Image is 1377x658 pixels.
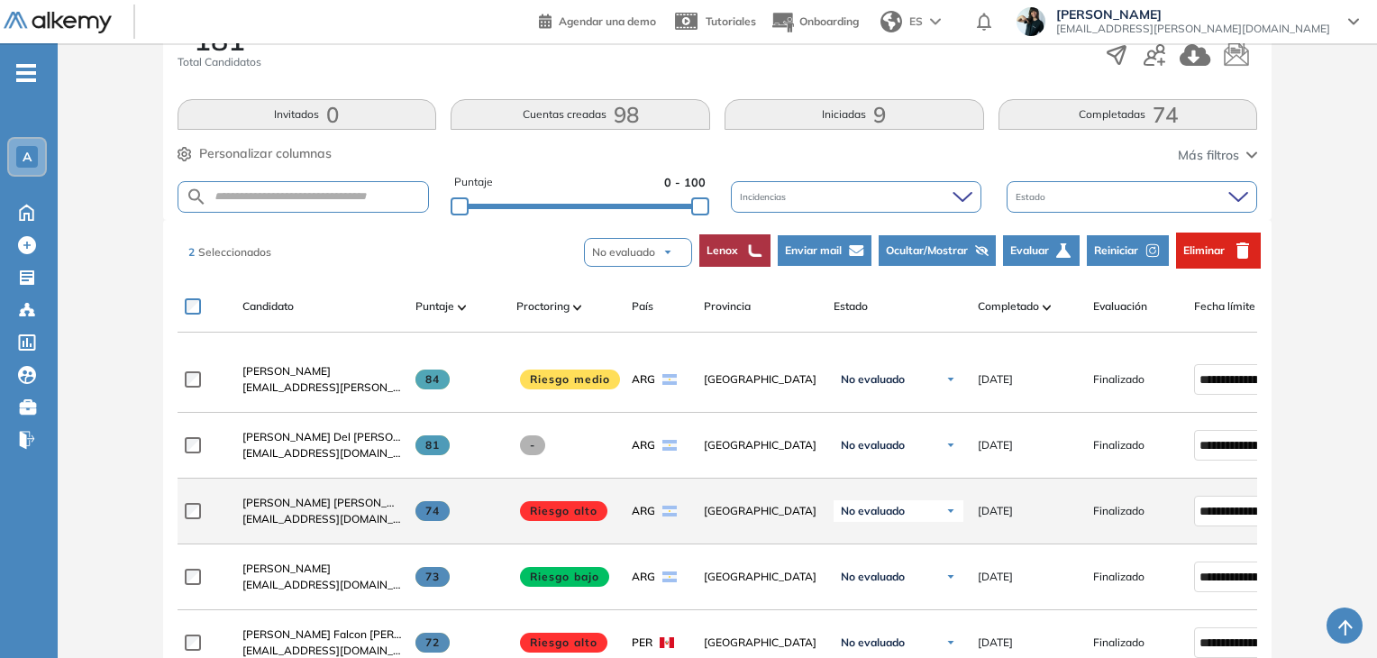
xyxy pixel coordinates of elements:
[1007,181,1257,213] div: Estado
[415,633,451,653] span: 72
[999,99,1258,130] button: Completadas74
[415,370,451,389] span: 84
[632,298,653,315] span: País
[704,569,819,585] span: [GEOGRAPHIC_DATA]
[834,298,868,315] span: Estado
[880,11,902,32] img: world
[1093,298,1147,315] span: Evaluación
[242,363,401,379] a: [PERSON_NAME]
[632,437,655,453] span: ARG
[662,506,677,516] img: ARG
[178,54,261,70] span: Total Candidatos
[242,496,422,509] span: [PERSON_NAME] [PERSON_NAME]
[632,569,655,585] span: ARG
[454,174,493,191] span: Puntaje
[704,371,819,388] span: [GEOGRAPHIC_DATA]
[799,14,859,28] span: Onboarding
[945,374,956,385] img: Ícono de flecha
[16,71,36,75] i: -
[1094,242,1138,259] span: Reiniciar
[1176,233,1261,269] button: Eliminar
[841,635,905,650] span: No evaluado
[242,511,401,527] span: [EMAIL_ADDRESS][DOMAIN_NAME]
[242,445,401,462] span: [EMAIL_ADDRESS][DOMAIN_NAME]
[1178,146,1239,165] span: Más filtros
[945,506,956,516] img: Ícono de flecha
[704,298,751,315] span: Provincia
[4,12,112,34] img: Logo
[415,501,451,521] span: 74
[1010,242,1049,259] span: Evaluar
[660,637,674,648] img: PER
[1093,635,1144,651] span: Finalizado
[841,372,905,387] span: No evaluado
[978,503,1013,519] span: [DATE]
[1056,22,1330,36] span: [EMAIL_ADDRESS][PERSON_NAME][DOMAIN_NAME]
[520,633,608,653] span: Riesgo alto
[592,244,655,260] span: No evaluado
[704,635,819,651] span: [GEOGRAPHIC_DATA]
[1194,298,1255,315] span: Fecha límite
[198,245,271,259] span: Seleccionados
[188,245,195,259] span: 2
[771,3,859,41] button: Onboarding
[632,635,652,651] span: PER
[242,495,401,511] a: [PERSON_NAME] [PERSON_NAME]
[1093,503,1144,519] span: Finalizado
[415,298,454,315] span: Puntaje
[559,14,656,28] span: Agendar una demo
[664,174,706,191] span: 0 - 100
[199,144,332,163] span: Personalizar columnas
[1056,7,1330,22] span: [PERSON_NAME]
[699,234,771,267] button: Lenox
[1093,371,1144,388] span: Finalizado
[1183,242,1225,259] span: Eliminar
[520,435,546,455] span: -
[458,305,467,310] img: [missing "en.ARROW_ALT" translation]
[886,242,968,259] span: Ocultar/Mostrar
[1178,146,1257,165] button: Más filtros
[706,14,756,28] span: Tutoriales
[945,571,956,582] img: Ícono de flecha
[1093,437,1144,453] span: Finalizado
[1003,235,1080,266] button: Evaluar
[978,635,1013,651] span: [DATE]
[516,298,570,315] span: Proctoring
[745,242,763,260] img: lenox.jpg
[539,9,656,31] a: Agendar una demo
[662,440,677,451] img: ARG
[242,429,401,445] a: [PERSON_NAME] Del [PERSON_NAME]
[242,298,294,315] span: Candidato
[841,570,905,584] span: No evaluado
[978,437,1013,453] span: [DATE]
[704,503,819,519] span: [GEOGRAPHIC_DATA]
[242,364,331,378] span: [PERSON_NAME]
[573,305,582,310] img: [missing "en.ARROW_ALT" translation]
[978,569,1013,585] span: [DATE]
[415,567,451,587] span: 73
[242,627,458,641] span: [PERSON_NAME] Falcon [PERSON_NAME]
[707,242,738,259] span: Lenox
[242,577,401,593] span: [EMAIL_ADDRESS][DOMAIN_NAME]
[632,503,655,519] span: ARG
[841,504,905,518] span: No evaluado
[1016,190,1049,204] span: Estado
[740,190,789,204] span: Incidencias
[909,14,923,30] span: ES
[978,298,1039,315] span: Completado
[778,235,871,266] button: Enviar mail
[945,637,956,648] img: Ícono de flecha
[662,247,673,258] img: arrow
[242,379,401,396] span: [EMAIL_ADDRESS][PERSON_NAME][DOMAIN_NAME]
[451,99,710,130] button: Cuentas creadas98
[186,186,207,208] img: SEARCH_ALT
[662,571,677,582] img: ARG
[879,235,996,266] button: Ocultar/Mostrar
[23,150,32,164] span: A
[1093,569,1144,585] span: Finalizado
[704,437,819,453] span: [GEOGRAPHIC_DATA]
[520,567,610,587] span: Riesgo bajo
[415,435,451,455] span: 81
[725,99,984,130] button: Iniciadas9
[978,371,1013,388] span: [DATE]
